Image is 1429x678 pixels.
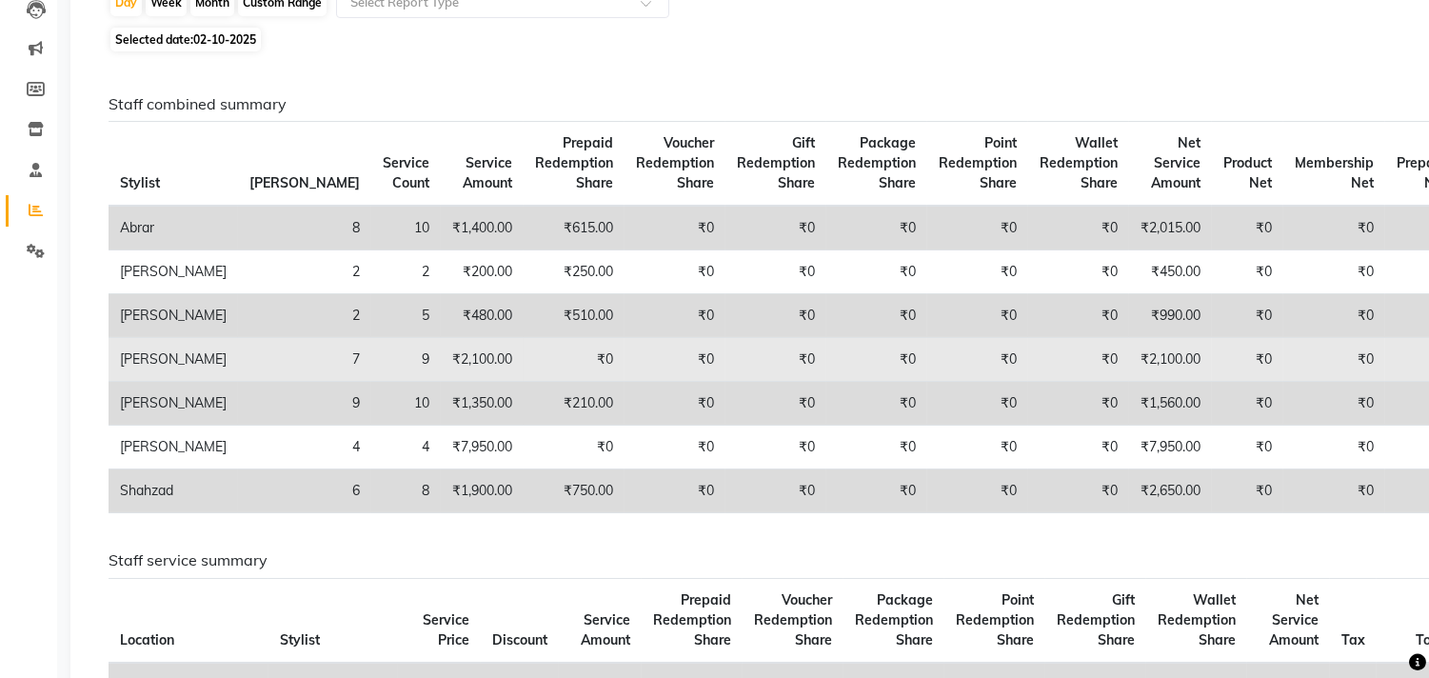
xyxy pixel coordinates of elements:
td: ₹615.00 [524,206,625,250]
td: ₹0 [625,294,725,338]
td: ₹0 [1212,206,1283,250]
span: Voucher Redemption Share [754,591,832,648]
td: ₹0 [927,294,1028,338]
td: ₹0 [1212,250,1283,294]
td: 10 [371,382,441,426]
td: [PERSON_NAME] [109,382,238,426]
td: 8 [238,206,371,250]
td: ₹200.00 [441,250,524,294]
h6: Staff service summary [109,551,1388,569]
td: 5 [371,294,441,338]
td: ₹7,950.00 [441,426,524,469]
td: 7 [238,338,371,382]
span: Prepaid Redemption Share [535,134,613,191]
td: [PERSON_NAME] [109,338,238,382]
td: ₹0 [927,338,1028,382]
td: ₹1,900.00 [441,469,524,513]
td: 9 [238,382,371,426]
td: ₹480.00 [441,294,524,338]
td: 2 [238,294,371,338]
td: ₹0 [826,250,927,294]
td: 4 [238,426,371,469]
td: 9 [371,338,441,382]
td: ₹0 [826,338,927,382]
td: ₹0 [625,382,725,426]
td: ₹450.00 [1129,250,1212,294]
td: ₹0 [927,206,1028,250]
span: Selected date: [110,28,261,51]
td: ₹0 [826,426,927,469]
td: ₹0 [1283,426,1385,469]
td: ₹0 [1028,469,1129,513]
td: ₹0 [1283,206,1385,250]
td: ₹0 [1028,206,1129,250]
span: Location [120,631,174,648]
td: ₹0 [1028,426,1129,469]
td: ₹1,350.00 [441,382,524,426]
td: ₹0 [927,426,1028,469]
span: [PERSON_NAME] [249,174,360,191]
span: Stylist [120,174,160,191]
td: ₹1,400.00 [441,206,524,250]
td: ₹2,100.00 [441,338,524,382]
span: Package Redemption Share [838,134,916,191]
td: ₹0 [1212,426,1283,469]
td: ₹0 [826,469,927,513]
td: 10 [371,206,441,250]
span: Gift Redemption Share [737,134,815,191]
td: ₹0 [1028,382,1129,426]
td: ₹0 [1212,382,1283,426]
span: Service Amount [581,611,630,648]
td: ₹0 [725,206,826,250]
td: ₹210.00 [524,382,625,426]
td: ₹0 [625,426,725,469]
td: ₹1,560.00 [1129,382,1212,426]
td: ₹0 [826,294,927,338]
td: 6 [238,469,371,513]
td: 8 [371,469,441,513]
td: ₹0 [1212,294,1283,338]
td: ₹0 [927,382,1028,426]
span: Voucher Redemption Share [636,134,714,191]
td: [PERSON_NAME] [109,426,238,469]
td: [PERSON_NAME] [109,294,238,338]
span: Net Service Amount [1151,134,1201,191]
td: ₹0 [1283,382,1385,426]
td: ₹0 [1283,338,1385,382]
span: Wallet Redemption Share [1158,591,1236,648]
span: Stylist [280,631,320,648]
td: ₹0 [1212,338,1283,382]
td: ₹0 [524,338,625,382]
span: Membership Net [1295,154,1374,191]
td: ₹0 [524,426,625,469]
td: ₹0 [725,382,826,426]
td: ₹7,950.00 [1129,426,1212,469]
td: ₹2,100.00 [1129,338,1212,382]
td: ₹0 [1212,469,1283,513]
h6: Staff combined summary [109,95,1388,113]
td: ₹0 [826,206,927,250]
span: Net Service Amount [1269,591,1319,648]
td: ₹2,650.00 [1129,469,1212,513]
td: 2 [371,250,441,294]
span: Service Count [383,154,429,191]
td: ₹0 [1283,250,1385,294]
td: ₹0 [927,250,1028,294]
td: ₹0 [1028,294,1129,338]
td: ₹510.00 [524,294,625,338]
td: ₹0 [1283,294,1385,338]
td: ₹0 [625,338,725,382]
span: Gift Redemption Share [1057,591,1135,648]
span: 02-10-2025 [193,32,256,47]
span: Package Redemption Share [855,591,933,648]
span: Tax [1341,631,1365,648]
td: ₹0 [1283,469,1385,513]
td: ₹2,015.00 [1129,206,1212,250]
span: Point Redemption Share [956,591,1034,648]
span: Prepaid Redemption Share [653,591,731,648]
td: Abrar [109,206,238,250]
span: Point Redemption Share [939,134,1017,191]
td: ₹0 [625,469,725,513]
td: ₹250.00 [524,250,625,294]
td: ₹0 [725,250,826,294]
